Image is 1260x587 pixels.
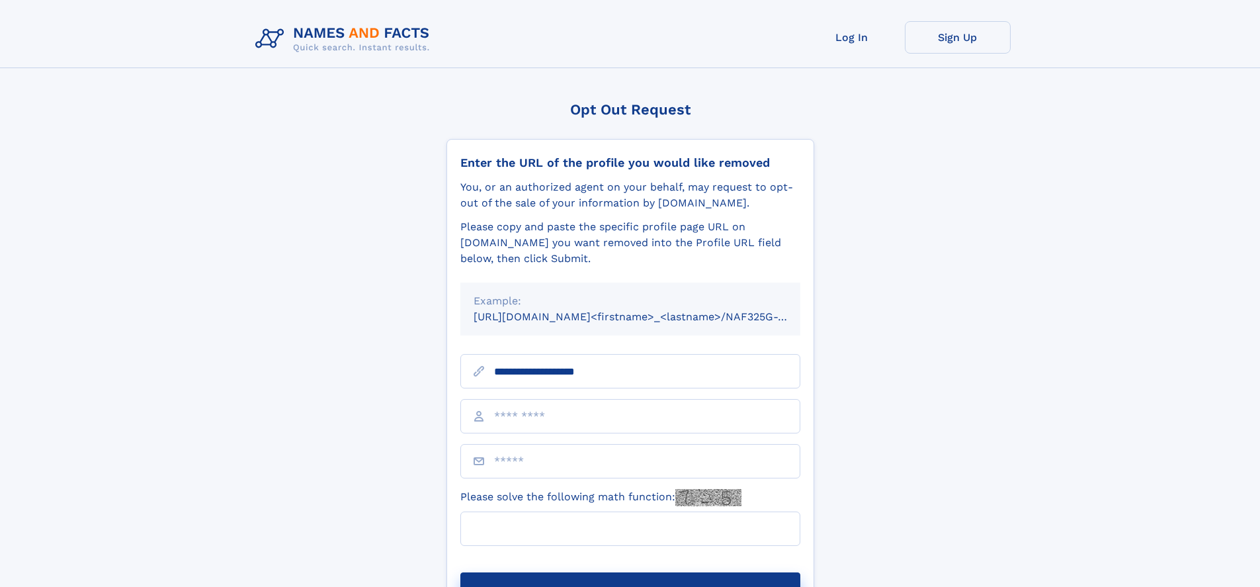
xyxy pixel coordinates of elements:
a: Log In [799,21,905,54]
a: Sign Up [905,21,1011,54]
label: Please solve the following math function: [460,489,741,506]
div: Opt Out Request [446,101,814,118]
div: Enter the URL of the profile you would like removed [460,156,800,170]
img: Logo Names and Facts [250,21,441,57]
div: You, or an authorized agent on your behalf, may request to opt-out of the sale of your informatio... [460,179,800,211]
small: [URL][DOMAIN_NAME]<firstname>_<lastname>/NAF325G-xxxxxxxx [474,310,825,323]
div: Please copy and paste the specific profile page URL on [DOMAIN_NAME] you want removed into the Pr... [460,219,800,267]
div: Example: [474,293,787,309]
